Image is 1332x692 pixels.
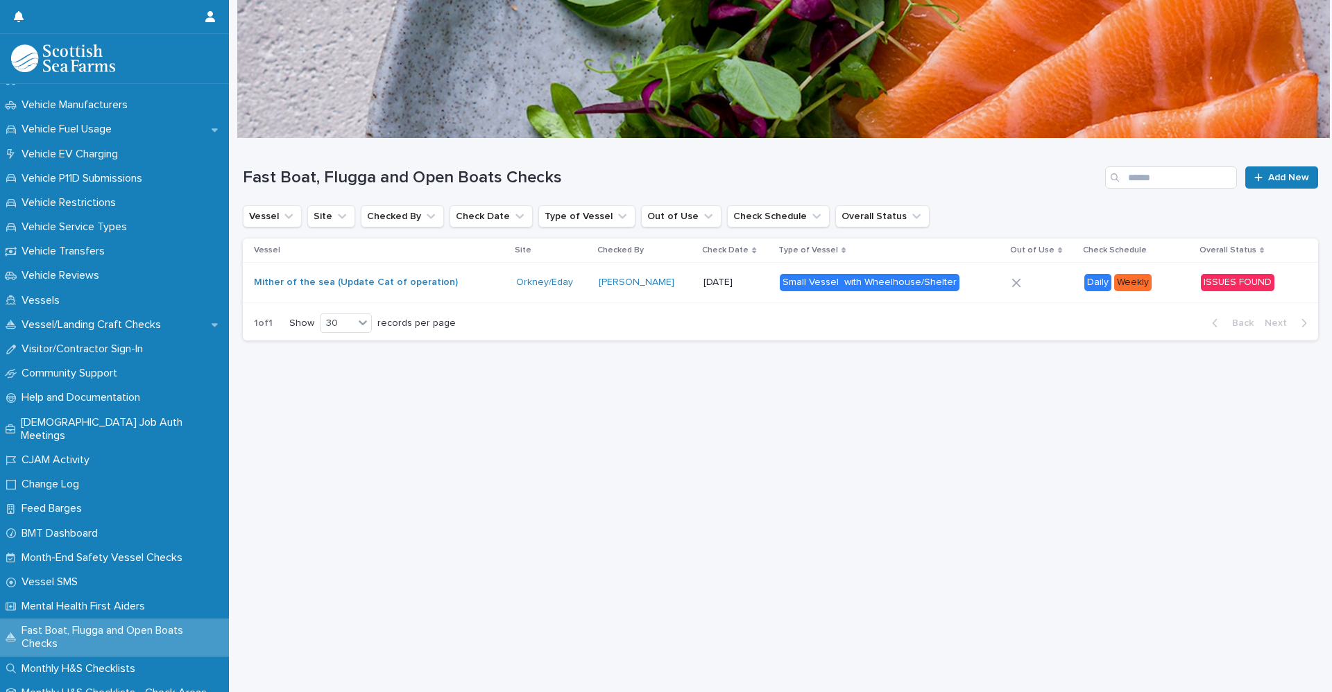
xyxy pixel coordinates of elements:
button: Next [1259,317,1318,329]
p: CJAM Activity [16,453,101,467]
p: Vehicle Fuel Usage [16,123,123,136]
span: Next [1265,318,1295,328]
p: Type of Vessel [778,243,838,258]
button: Back [1201,317,1259,329]
input: Search [1105,166,1237,189]
p: BMT Dashboard [16,527,109,540]
p: Overall Status [1199,243,1256,258]
p: Vehicle EV Charging [16,148,129,161]
p: Out of Use [1010,243,1054,258]
div: Small Vessel with Wheelhouse/Shelter [780,274,959,291]
p: Help and Documentation [16,391,151,404]
p: Mental Health First Aiders [16,600,156,613]
a: Mither of the sea (Update Cat of operation) [254,277,458,288]
p: [DATE] [703,277,769,288]
div: Weekly [1114,274,1152,291]
p: Fast Boat, Flugga and Open Boats Checks [16,624,229,650]
button: Out of Use [641,205,721,227]
p: Check Schedule [1083,243,1147,258]
p: Checked By [597,243,644,258]
p: Vehicle Manufacturers [16,98,139,112]
p: records per page [377,318,456,329]
button: Site [307,205,355,227]
button: Check Date [450,205,533,227]
a: Add New [1245,166,1318,189]
p: Vessels [16,294,71,307]
p: Change Log [16,478,90,491]
span: Add New [1268,173,1309,182]
p: Visitor/Contractor Sign-In [16,343,154,356]
img: bPIBxiqnSb2ggTQWdOVV [11,44,115,72]
button: Checked By [361,205,444,227]
p: Vehicle Restrictions [16,196,127,209]
h1: Fast Boat, Flugga and Open Boats Checks [243,168,1100,188]
span: Back [1224,318,1254,328]
p: Vessel SMS [16,576,89,589]
p: Month-End Safety Vessel Checks [16,551,194,564]
p: 1 of 1 [243,306,284,340]
button: Overall Status [835,205,930,227]
p: Vehicle Reviews [16,269,110,282]
p: Site [515,243,531,258]
p: Monthly H&S Checklists [16,662,146,675]
p: Vehicle P11D Submissions [16,172,153,185]
p: Feed Barges [16,502,93,515]
p: Vehicle Service Types [16,220,138,234]
a: Orkney/Eday [516,277,573,288]
p: Vehicle Transfers [16,245,116,258]
div: 30 [321,316,354,331]
div: Daily [1084,274,1111,291]
p: Show [289,318,314,329]
p: [DEMOGRAPHIC_DATA] Job Auth Meetings [15,416,229,442]
tr: Mither of the sea (Update Cat of operation) Orkney/Eday [PERSON_NAME] [DATE]Small Vessel with Whe... [243,263,1318,303]
p: Check Date [702,243,749,258]
a: [PERSON_NAME] [599,277,674,288]
button: Vessel [243,205,302,227]
button: Check Schedule [727,205,830,227]
p: Vessel [254,243,280,258]
p: Vessel/Landing Craft Checks [16,318,172,331]
p: Community Support [16,367,128,380]
div: ISSUES FOUND [1201,274,1274,291]
button: Type of Vessel [538,205,635,227]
